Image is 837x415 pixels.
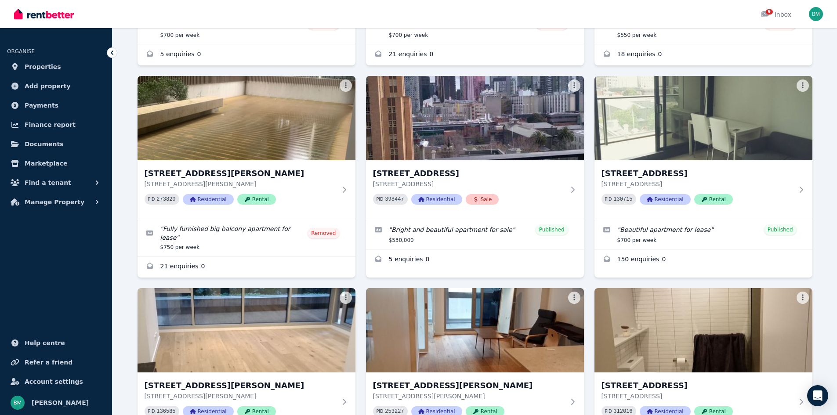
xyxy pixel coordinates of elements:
span: Rental [694,194,733,205]
small: PID [605,197,612,202]
span: Account settings [25,376,83,387]
a: Edit listing: Fully furnished big balcony apartment for lease [138,219,355,256]
img: 809/38 Rose Lane, MELBOURNE [138,288,355,372]
span: Payments [25,100,58,111]
span: Manage Property [25,197,84,207]
button: More options [340,292,352,304]
p: [STREET_ADDRESS][PERSON_NAME] [373,392,565,401]
span: Marketplace [25,158,67,169]
span: Sale [466,194,499,205]
h3: [STREET_ADDRESS][PERSON_NAME] [145,379,336,392]
span: Documents [25,139,64,149]
button: Manage Property [7,193,105,211]
button: More options [568,292,580,304]
span: Residential [183,194,234,205]
img: 801/38 Rose Lane, Melbourne [138,76,355,160]
span: [PERSON_NAME] [32,397,89,408]
span: Residential [640,194,691,205]
img: 809/33 Mackenzie Street, Melbourne [594,76,812,160]
img: 904/38 Rose Lane, Melbourne [366,288,584,372]
img: Brendan Meng [11,396,25,410]
span: Help centre [25,338,65,348]
a: Properties [7,58,105,76]
code: 253227 [385,408,404,415]
a: Enquiries for 809/33 MacKenzie St, Melbourne [366,249,584,271]
a: Add property [7,77,105,95]
img: 1001/327 La Trobe Street, Melbourne [594,288,812,372]
small: PID [377,197,384,202]
button: More options [340,79,352,92]
code: 273820 [156,196,175,202]
button: More options [797,292,809,304]
h3: [STREET_ADDRESS] [601,167,793,180]
span: Properties [25,61,61,72]
div: Open Intercom Messenger [807,385,828,406]
h3: [STREET_ADDRESS][PERSON_NAME] [145,167,336,180]
img: RentBetter [14,7,74,21]
a: Edit listing: Beautiful apartment for lease [594,219,812,249]
a: Finance report [7,116,105,134]
span: Finance report [25,119,76,130]
img: 809/33 MacKenzie St, Melbourne [366,76,584,160]
a: Payments [7,97,105,114]
small: PID [148,409,155,414]
small: PID [148,197,155,202]
a: Enquiries for 308/10 Daly Street, South Yarra [594,44,812,65]
a: 801/38 Rose Lane, Melbourne[STREET_ADDRESS][PERSON_NAME][STREET_ADDRESS][PERSON_NAME]PID 273820Re... [138,76,355,219]
span: Residential [411,194,462,205]
h3: [STREET_ADDRESS] [373,167,565,180]
code: 136585 [156,408,175,415]
img: Brendan Meng [809,7,823,21]
a: Edit listing: Beautiful House for lease [138,14,355,44]
small: PID [605,409,612,414]
span: Add property [25,81,71,91]
a: Account settings [7,373,105,390]
p: [STREET_ADDRESS] [601,180,793,188]
div: Inbox [761,10,791,19]
span: 9 [766,9,773,14]
a: Marketplace [7,155,105,172]
button: More options [568,79,580,92]
code: 312016 [613,408,632,415]
p: [STREET_ADDRESS][PERSON_NAME] [145,180,336,188]
button: More options [797,79,809,92]
h3: [STREET_ADDRESS][PERSON_NAME] [373,379,565,392]
small: PID [377,409,384,414]
a: Enquiries for 207/601 Saint Kilda Road, Melbourne [366,44,584,65]
a: Documents [7,135,105,153]
span: Find a tenant [25,177,71,188]
a: Help centre [7,334,105,352]
a: Edit listing: Bright and beautiful apartment for sale [366,219,584,249]
a: Refer a friend [7,354,105,371]
button: Find a tenant [7,174,105,191]
a: 809/33 MacKenzie St, Melbourne[STREET_ADDRESS][STREET_ADDRESS]PID 398447ResidentialSale [366,76,584,219]
span: ORGANISE [7,48,35,54]
span: Refer a friend [25,357,72,368]
a: Edit listing: New apartment for lease [366,14,584,44]
a: Enquiries for 809/33 Mackenzie Street, Melbourne [594,249,812,271]
h3: [STREET_ADDRESS] [601,379,793,392]
a: Enquiries for 801/38 Rose Lane, Melbourne [138,256,355,278]
a: Enquiries for 65 Waterways Blvd, Williams Landing [138,44,355,65]
p: [STREET_ADDRESS] [601,392,793,401]
a: Edit listing: Beautiful apartment for lease [594,14,812,44]
code: 130715 [613,196,632,202]
a: 809/33 Mackenzie Street, Melbourne[STREET_ADDRESS][STREET_ADDRESS]PID 130715ResidentialRental [594,76,812,219]
p: [STREET_ADDRESS] [373,180,565,188]
p: [STREET_ADDRESS][PERSON_NAME] [145,392,336,401]
code: 398447 [385,196,404,202]
span: Rental [237,194,276,205]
